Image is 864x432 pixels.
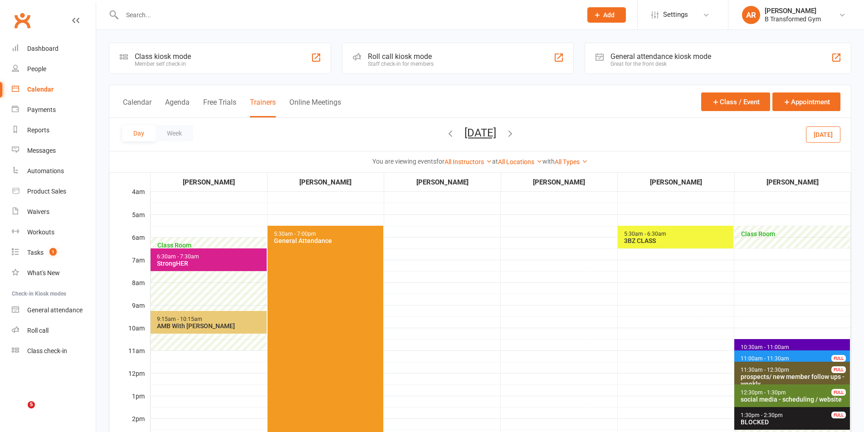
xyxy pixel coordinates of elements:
a: What's New [12,263,96,283]
div: AMB With [PERSON_NAME] [156,322,265,330]
a: General attendance kiosk mode [12,300,96,320]
a: Workouts [12,222,96,243]
strong: with [542,158,555,165]
div: Roll call [27,327,49,334]
strong: at [492,158,498,165]
div: Class check-in [27,347,67,354]
button: Week [156,125,193,141]
div: Class kiosk mode [135,52,191,61]
div: General Attendance [273,237,381,244]
span: 1 [49,248,57,256]
a: Dashboard [12,39,96,59]
div: 8am [109,278,150,301]
div: Roll call kiosk mode [368,52,434,61]
a: Tasks 1 [12,243,96,263]
button: Calendar [123,98,151,117]
a: Messages [12,141,96,161]
span: 1:30pm - 2:30pm [740,412,783,418]
span: Settings [663,5,688,25]
button: [DATE] [806,126,840,142]
div: Messages [27,147,56,154]
div: Workouts [27,228,54,236]
div: [PERSON_NAME] [151,177,267,188]
div: Great for the front desk [610,61,711,67]
div: [PERSON_NAME] [502,177,617,188]
button: Trainers [250,98,276,117]
span: 5:30am - 7:00pm [273,231,317,237]
span: 5:30am - 6:30am [624,231,667,237]
button: [DATE] [464,126,496,139]
div: 11am [109,346,150,369]
a: Calendar [12,79,96,100]
button: Agenda [165,98,190,117]
button: Online Meetings [289,98,341,117]
span: Class Room [740,230,848,238]
div: [PERSON_NAME] [385,177,500,188]
div: 12pm [109,369,150,391]
div: Automations [27,167,64,175]
span: 6:30am - 7:30am [156,253,200,260]
div: FULL [831,366,846,373]
div: 6am [109,233,150,255]
iframe: Intercom live chat [9,401,31,423]
button: Add [587,7,626,23]
span: 9:15am - 10:15am [156,316,203,322]
span: Class Room [156,242,265,249]
div: Amanda Robinson's availability: 5:30am - 6:30am [734,226,850,248]
button: Appointment [772,92,840,111]
div: B Transformed Gym [765,15,821,23]
div: General attendance kiosk mode [610,52,711,61]
a: Payments [12,100,96,120]
a: Automations [12,161,96,181]
div: 4am [109,187,150,209]
div: BLOCKED [740,418,848,426]
div: Product Sales [27,188,66,195]
a: All Locations [498,158,542,165]
div: Calendar [27,86,54,93]
a: People [12,59,96,79]
div: [PERSON_NAME] [765,7,821,15]
div: Waivers [27,208,49,215]
div: What's New [27,269,60,277]
div: General attendance [27,306,83,314]
div: StrongHER [156,260,265,267]
div: 10am [109,323,150,346]
div: Tasks [27,249,44,256]
div: People [27,65,46,73]
a: All Types [555,158,588,165]
div: 7am [109,255,150,278]
span: 11:00am - 11:30am [740,355,790,362]
div: 5am [109,210,150,233]
span: Add [603,11,615,19]
div: FULL [831,355,846,362]
div: Staff check-in for members [368,61,434,67]
strong: for [436,158,444,165]
button: Free Trials [203,98,236,117]
button: Class / Event [701,92,770,111]
a: Waivers [12,202,96,222]
button: Day [122,125,156,141]
div: Payments [27,106,56,113]
a: Roll call [12,320,96,341]
a: Reports [12,120,96,141]
a: Class kiosk mode [12,341,96,361]
div: 1pm [109,391,150,414]
a: Product Sales [12,181,96,202]
div: [PERSON_NAME] [618,177,734,188]
div: Reports [27,126,49,134]
div: [PERSON_NAME] [735,177,851,188]
div: [PERSON_NAME] [268,177,384,188]
a: Clubworx [11,9,34,32]
span: 5 [28,401,35,408]
div: prospects/ new member follow ups - weekly [740,373,848,388]
div: 3BZ CLASS [624,237,732,244]
div: FULL [831,412,846,418]
a: All Instructors [444,158,492,165]
div: 9am [109,301,150,323]
div: AR [742,6,760,24]
span: 12:30pm - 1:30pm [740,389,786,396]
div: Patricia Hardgrave's availability: 6:00am - 11:00am [151,237,267,350]
strong: You are viewing events [372,158,436,165]
div: Member self check-in [135,61,191,67]
div: FULL [831,389,846,396]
